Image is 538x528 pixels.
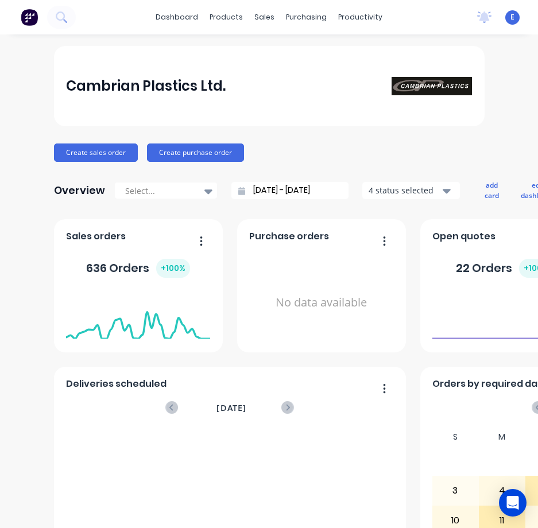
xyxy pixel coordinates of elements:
div: S [432,429,479,445]
a: dashboard [150,9,204,26]
div: Open Intercom Messenger [499,489,527,517]
span: Open quotes [432,230,496,243]
div: 3 [432,476,478,505]
button: add card [477,178,506,203]
span: [DATE] [216,402,246,414]
button: 4 status selected [362,182,460,199]
span: E [510,12,514,22]
div: 4 status selected [369,184,441,196]
div: 636 Orders [86,259,190,278]
button: Create purchase order [147,143,244,162]
span: Purchase orders [249,230,329,243]
div: sales [249,9,280,26]
img: Cambrian Plastics Ltd. [392,77,472,95]
div: + 100 % [156,259,190,278]
div: purchasing [280,9,332,26]
div: Cambrian Plastics Ltd. [66,75,226,98]
div: M [479,429,526,445]
div: productivity [332,9,388,26]
div: 4 [479,476,525,505]
div: products [204,9,249,26]
div: Overview [54,179,105,202]
span: Sales orders [66,230,126,243]
div: No data available [249,248,393,356]
img: Factory [21,9,38,26]
button: Create sales order [54,143,138,162]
